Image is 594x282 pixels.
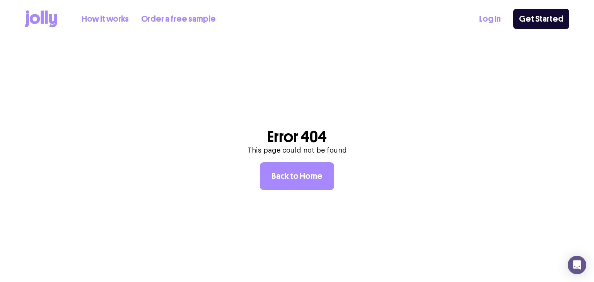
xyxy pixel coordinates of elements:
a: Get Started [513,9,569,29]
a: How it works [82,13,129,25]
a: Order a free sample [141,13,216,25]
div: Open Intercom Messenger [568,256,586,274]
a: Back to Home [260,162,334,190]
p: This page could not be found [247,146,347,155]
a: Log In [479,13,501,25]
h1: Error 404 [247,131,347,143]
